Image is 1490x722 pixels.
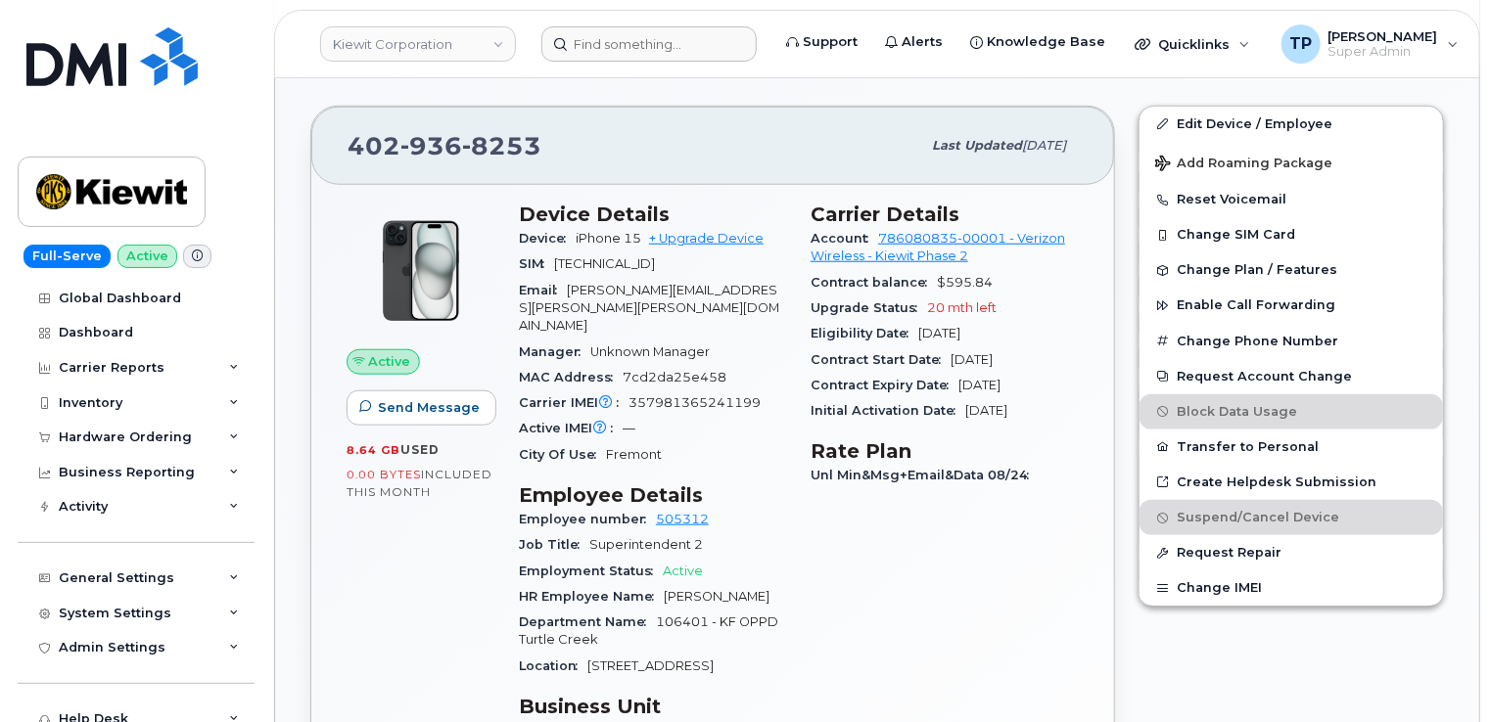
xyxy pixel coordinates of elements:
[347,443,400,457] span: 8.64 GB
[811,378,958,392] span: Contract Expiry Date
[932,138,1022,153] span: Last updated
[519,256,554,271] span: SIM
[1140,394,1443,429] button: Block Data Usage
[1140,465,1443,500] a: Create Helpdesk Submission
[400,442,440,457] span: used
[811,352,951,367] span: Contract Start Date
[320,26,516,62] a: Kiewit Corporation
[378,398,480,417] span: Send Message
[772,23,871,62] a: Support
[1328,44,1438,60] span: Super Admin
[987,32,1105,52] span: Knowledge Base
[519,537,589,552] span: Job Title
[347,468,421,481] span: 0.00 Bytes
[1140,570,1443,606] button: Change IMEI
[519,344,590,359] span: Manager
[1140,500,1443,535] button: Suspend/Cancel Device
[1140,324,1443,359] button: Change Phone Number
[519,483,787,507] h3: Employee Details
[1140,288,1443,323] button: Enable Call Forwarding
[1140,359,1443,394] button: Request Account Change
[362,212,480,330] img: iPhone_15_Black.png
[1289,32,1312,56] span: TP
[576,231,641,246] span: iPhone 15
[1177,298,1335,313] span: Enable Call Forwarding
[519,395,629,410] span: Carrier IMEI
[811,275,937,290] span: Contract balance
[1140,535,1443,570] button: Request Repair
[589,537,703,552] span: Superintendent 2
[649,231,764,246] a: + Upgrade Device
[519,658,587,673] span: Location
[1177,263,1337,278] span: Change Plan / Features
[554,256,655,271] span: [TECHNICAL_ID]
[1140,142,1443,182] button: Add Roaming Package
[1140,252,1443,288] button: Change Plan / Features
[902,32,943,52] span: Alerts
[623,421,635,435] span: —
[1140,182,1443,217] button: Reset Voicemail
[811,203,1079,226] h3: Carrier Details
[927,300,997,315] span: 20 mth left
[937,275,993,290] span: $595.84
[811,231,1065,263] a: 786080835-00001 - Verizon Wireless - Kiewit Phase 2
[663,564,703,578] span: Active
[606,447,662,462] span: Fremont
[519,512,656,526] span: Employee number
[629,395,761,410] span: 357981365241199
[347,390,496,426] button: Send Message
[1140,429,1443,465] button: Transfer to Personal
[519,203,787,226] h3: Device Details
[956,23,1119,62] a: Knowledge Base
[958,378,1001,392] span: [DATE]
[519,370,623,384] span: MAC Address
[369,352,411,371] span: Active
[1022,138,1066,153] span: [DATE]
[811,231,878,246] span: Account
[803,32,858,52] span: Support
[1140,107,1443,142] a: Edit Device / Employee
[519,231,576,246] span: Device
[462,131,541,160] span: 8253
[871,23,956,62] a: Alerts
[664,589,769,604] span: [PERSON_NAME]
[656,512,709,526] a: 505312
[519,564,663,578] span: Employment Status
[811,326,918,340] span: Eligibility Date
[965,403,1007,418] span: [DATE]
[811,468,1039,482] span: Unl Min&Msg+Email&Data 08/24
[811,439,1079,463] h3: Rate Plan
[1155,156,1332,174] span: Add Roaming Package
[1328,28,1438,44] span: [PERSON_NAME]
[1121,24,1264,64] div: Quicklinks
[811,403,965,418] span: Initial Activation Date
[1268,24,1472,64] div: Tyler Pollock
[519,283,567,297] span: Email
[1140,217,1443,252] button: Change SIM Card
[519,447,606,462] span: City Of Use
[587,658,714,673] span: [STREET_ADDRESS]
[811,300,927,315] span: Upgrade Status
[1177,511,1339,525] span: Suspend/Cancel Device
[519,589,664,604] span: HR Employee Name
[519,283,779,334] span: [PERSON_NAME][EMAIL_ADDRESS][PERSON_NAME][PERSON_NAME][DOMAIN_NAME]
[951,352,993,367] span: [DATE]
[918,326,960,340] span: [DATE]
[1405,637,1475,707] iframe: Messenger Launcher
[400,131,462,160] span: 936
[590,344,710,359] span: Unknown Manager
[519,695,787,718] h3: Business Unit
[623,370,726,384] span: 7cd2da25e458
[1158,36,1230,52] span: Quicklinks
[348,131,541,160] span: 402
[519,421,623,435] span: Active IMEI
[541,26,757,62] input: Find something...
[519,614,656,629] span: Department Name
